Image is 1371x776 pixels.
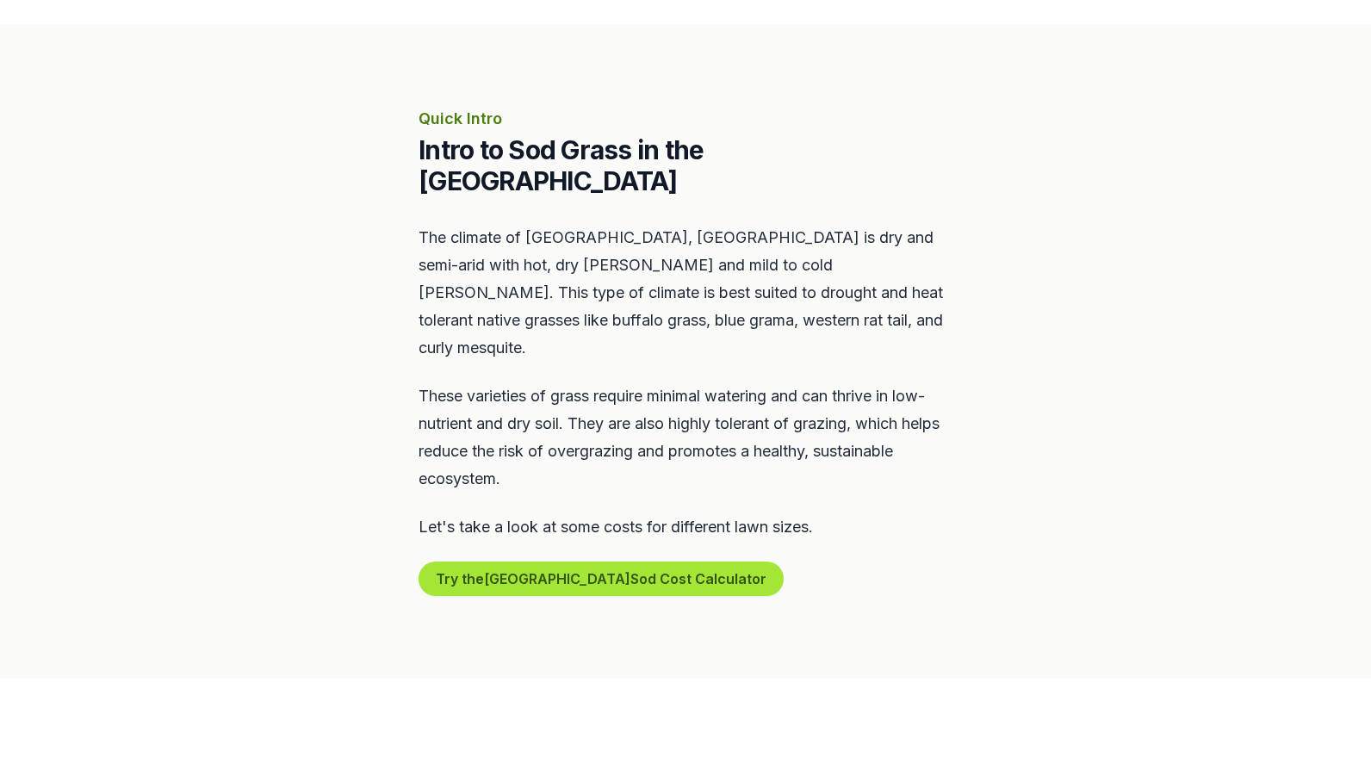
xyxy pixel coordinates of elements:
[419,382,952,493] p: These varieties of grass require minimal watering and can thrive in low-nutrient and dry soil. Th...
[419,562,784,596] button: Try the[GEOGRAPHIC_DATA]Sod Cost Calculator
[419,513,952,541] p: Let's take a look at some costs for different lawn sizes.
[419,224,952,362] p: The climate of [GEOGRAPHIC_DATA], [GEOGRAPHIC_DATA] is dry and semi-arid with hot, dry [PERSON_NA...
[419,134,952,196] h2: Intro to Sod Grass in the [GEOGRAPHIC_DATA]
[419,107,952,131] p: Quick Intro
